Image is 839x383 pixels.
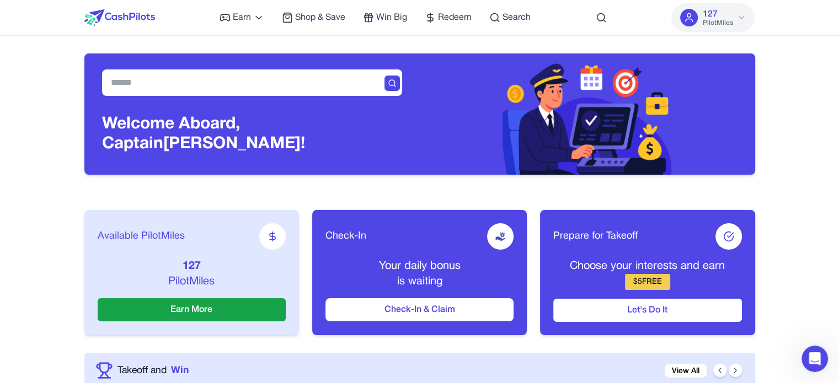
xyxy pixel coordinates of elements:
span: Win [171,363,189,377]
img: CashPilots Logo [84,9,155,26]
iframe: Intercom live chat [801,346,828,372]
span: Redeem [438,11,472,24]
button: Check-In & Claim [325,298,514,321]
img: receive-dollar [495,231,506,242]
a: View All [665,364,707,377]
p: PilotMiles [98,274,286,289]
span: Available PilotMiles [98,229,185,244]
h3: Welcome Aboard, Captain [PERSON_NAME]! [102,115,402,154]
button: Earn More [98,298,286,321]
span: is waiting [397,277,442,287]
span: Shop & Save [295,11,345,24]
p: 127 [98,258,286,274]
a: Search [489,11,531,24]
a: Shop & Save [282,11,345,24]
div: $ 5 FREE [625,274,670,290]
button: 127PilotMiles [671,3,755,32]
a: Win Big [363,11,407,24]
span: Win Big [376,11,407,24]
img: Header decoration [503,53,672,175]
p: Your daily bonus [325,258,514,274]
span: Search [503,11,531,24]
span: PilotMiles [702,19,733,28]
button: Let's Do It [553,299,741,322]
a: Takeoff andWin [117,363,189,377]
span: 127 [702,8,717,21]
span: Earn [233,11,251,24]
a: Earn [220,11,264,24]
span: Takeoff and [117,363,167,377]
span: Check-In [325,229,366,244]
a: Redeem [425,11,472,24]
p: Choose your interests and earn [553,258,741,274]
span: Prepare for Takeoff [553,229,638,244]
